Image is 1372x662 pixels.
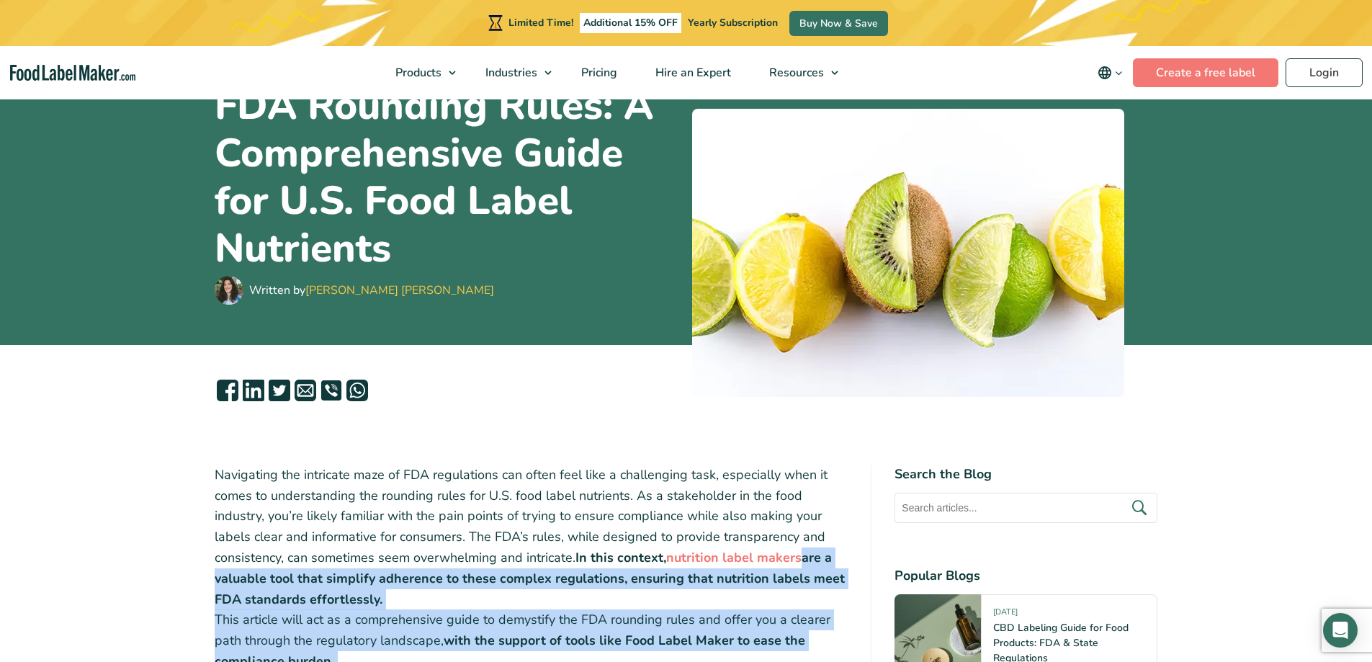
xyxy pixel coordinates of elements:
a: Industries [467,46,559,99]
a: nutrition label makers [666,549,802,566]
span: Products [391,65,443,81]
strong: are a valuable tool that simplify adherence to these complex regulations, ensuring that nutrition... [215,549,845,608]
strong: In this context, [575,549,666,566]
a: Login [1286,58,1363,87]
span: Pricing [577,65,619,81]
h4: Popular Blogs [895,566,1157,586]
input: Search articles... [895,493,1157,523]
span: Resources [765,65,825,81]
span: Hire an Expert [651,65,732,81]
a: Pricing [562,46,633,99]
div: Open Intercom Messenger [1323,613,1358,648]
span: Additional 15% OFF [580,13,681,33]
h1: FDA Rounding Rules: A Comprehensive Guide for U.S. Food Label Nutrients [215,82,681,272]
a: Products [377,46,463,99]
span: [DATE] [993,607,1018,623]
div: Written by [249,282,494,299]
a: [PERSON_NAME] [PERSON_NAME] [305,282,494,298]
a: Buy Now & Save [789,11,888,36]
h4: Search the Blog [895,465,1157,484]
span: Limited Time! [508,16,573,30]
a: Hire an Expert [637,46,747,99]
img: Maria Abi Hanna - Food Label Maker [215,276,243,305]
span: Industries [481,65,539,81]
span: Yearly Subscription [688,16,778,30]
a: Resources [750,46,846,99]
a: Create a free label [1133,58,1278,87]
